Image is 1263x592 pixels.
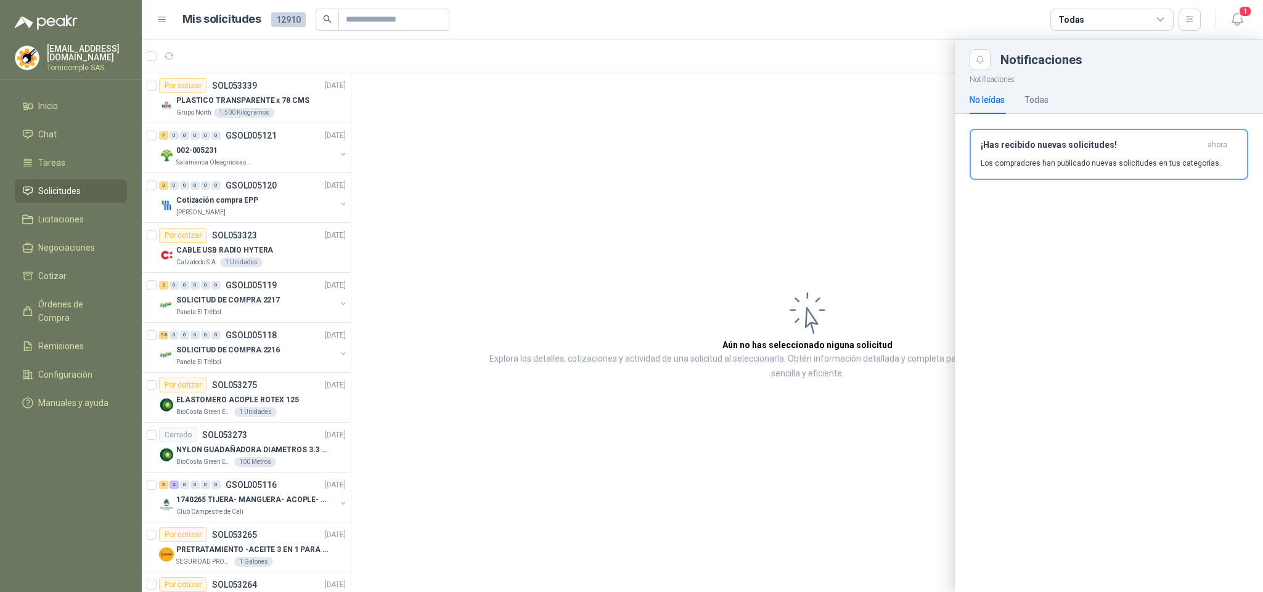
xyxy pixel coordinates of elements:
div: Notificaciones [1000,54,1248,66]
img: Company Logo [15,46,39,70]
a: Manuales y ayuda [15,391,127,415]
span: Negociaciones [38,241,95,254]
span: 12910 [271,12,306,27]
a: Configuración [15,363,127,386]
p: [EMAIL_ADDRESS][DOMAIN_NAME] [47,44,127,62]
span: Remisiones [38,339,84,353]
a: Negociaciones [15,236,127,259]
button: Close [970,49,991,70]
p: Notificaciones [955,70,1263,86]
span: Cotizar [38,269,67,283]
span: search [323,15,332,23]
button: 1 [1226,9,1248,31]
span: Manuales y ayuda [38,396,108,410]
span: Solicitudes [38,184,81,198]
p: Los compradores han publicado nuevas solicitudes en tus categorías. [981,158,1221,169]
img: Logo peakr [15,15,78,30]
div: Todas [1024,93,1048,107]
a: Cotizar [15,264,127,288]
div: Todas [1058,13,1084,26]
span: Licitaciones [38,213,84,226]
button: ¡Has recibido nuevas solicitudes!ahora Los compradores han publicado nuevas solicitudes en tus ca... [970,129,1248,180]
a: Inicio [15,94,127,118]
a: Remisiones [15,335,127,358]
p: Tornicomple SAS [47,64,127,71]
span: Configuración [38,368,92,381]
a: Tareas [15,151,127,174]
h3: ¡Has recibido nuevas solicitudes! [981,140,1203,150]
a: Solicitudes [15,179,127,203]
a: Licitaciones [15,208,127,231]
span: Chat [38,128,57,141]
h1: Mis solicitudes [182,10,261,28]
span: Tareas [38,156,65,169]
div: No leídas [970,93,1005,107]
span: Inicio [38,99,58,113]
span: Órdenes de Compra [38,298,115,325]
a: Chat [15,123,127,146]
span: ahora [1208,140,1227,150]
a: Órdenes de Compra [15,293,127,330]
span: 1 [1238,6,1252,17]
